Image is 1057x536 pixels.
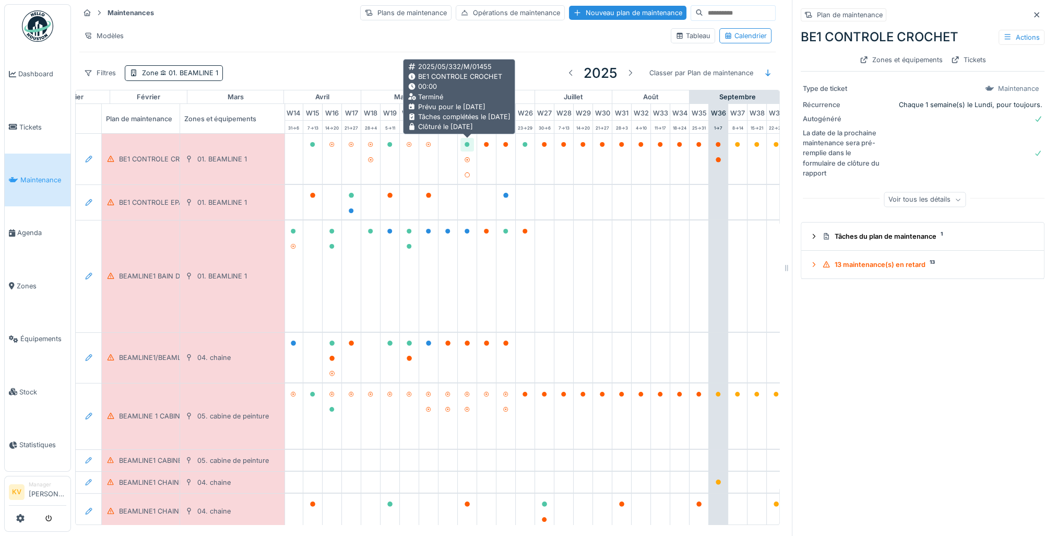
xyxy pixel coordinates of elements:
[197,411,269,421] div: 05. cabine de peinture
[803,100,881,110] div: Récurrence
[612,90,689,104] div: août
[651,121,670,133] div: 11 -> 17
[5,206,70,259] a: Agenda
[19,122,66,132] span: Tickets
[632,104,650,120] div: W 32
[709,104,728,120] div: W 36
[885,100,1042,110] div: Chaque 1 semaine(s) le Lundi, pour toujours.
[822,231,1031,241] div: Tâches du plan de maintenance
[197,271,247,281] div: 01. BEAMLINE 1
[675,31,710,41] div: Tableau
[408,112,510,122] div: Tâches complétées le [DATE]
[381,121,399,133] div: 5 -> 11
[516,104,535,120] div: W 26
[360,5,452,20] div: Plans de maintenance
[342,104,361,120] div: W 17
[342,121,361,133] div: 21 -> 27
[5,154,70,206] a: Maintenance
[817,10,883,20] div: Plan de maintenance
[822,260,1031,270] div: 13 maintenance(s) en retard
[805,255,1040,274] summary: 13 maintenance(s) en retard13
[323,104,341,120] div: W 16
[102,104,206,133] div: Plan de maintenance
[197,477,231,487] div: 04. chaine
[767,121,786,133] div: 22 -> 28
[593,104,612,120] div: W 30
[119,456,285,465] div: BEAMLINE1 CABINEDEPEINTURE POH TRIMESTRIEL
[361,121,380,133] div: 28 -> 4
[400,121,419,133] div: 12 -> 18
[110,90,187,104] div: février
[747,104,766,120] div: W 38
[408,72,510,81] div: BE1 CONTROLE CROCHET
[408,92,510,102] div: Terminé
[999,30,1044,45] div: Actions
[361,90,438,104] div: mai
[19,387,66,397] span: Stock
[574,121,592,133] div: 14 -> 20
[456,5,565,20] div: Opérations de maintenance
[554,104,573,120] div: W 28
[103,8,158,18] strong: Maintenances
[709,121,728,133] div: 1 -> 7
[408,62,510,72] div: 2025/05/332/M/01455
[197,197,247,207] div: 01. BEAMLINE 1
[803,114,881,124] div: Autogénéré
[5,312,70,365] a: Équipements
[197,353,231,363] div: 04. chaine
[535,104,554,120] div: W 27
[180,104,284,133] div: Zones et équipements
[142,68,218,78] div: Zone
[284,121,303,133] div: 31 -> 6
[197,456,269,465] div: 05. cabine de peinture
[535,90,612,104] div: juillet
[303,121,322,133] div: 7 -> 13
[20,175,66,185] span: Maintenance
[119,477,230,487] div: BEAMLINE1 CHAINE POH ANNUEL
[17,281,66,291] span: Zones
[612,121,631,133] div: 28 -> 3
[690,104,708,120] div: W 35
[18,69,66,79] span: Dashboard
[690,121,708,133] div: 25 -> 31
[801,28,1044,46] div: BE1 CONTROLE CROCHET
[651,104,670,120] div: W 33
[20,334,66,344] span: Équipements
[670,104,689,120] div: W 34
[569,6,686,20] div: Nouveau plan de maintenance
[535,121,554,133] div: 30 -> 6
[158,69,218,77] span: 01. BEAMLINE 1
[29,481,66,488] div: Manager
[284,90,361,104] div: avril
[79,65,121,80] div: Filtres
[670,121,689,133] div: 18 -> 24
[574,104,592,120] div: W 29
[724,31,767,41] div: Calendrier
[728,104,747,120] div: W 37
[408,122,510,132] div: Clôturé le [DATE]
[884,192,966,207] div: Voir tous les détails
[645,65,758,80] div: Classer par Plan de maintenance
[119,154,203,164] div: BE1 CONTROLE CROCHET
[79,28,128,43] div: Modèles
[5,260,70,312] a: Zones
[803,128,881,178] div: La date de la prochaine maintenance sera pré-remplie dans le formulaire de clôture du rapport
[728,121,747,133] div: 8 -> 14
[612,104,631,120] div: W 31
[554,121,573,133] div: 7 -> 13
[361,104,380,120] div: W 18
[197,506,231,516] div: 04. chaine
[187,90,283,104] div: mars
[9,481,66,506] a: KV Manager[PERSON_NAME]
[767,104,786,120] div: W 39
[998,84,1039,94] div: Maintenance
[805,227,1040,246] summary: Tâches du plan de maintenance1
[119,411,303,421] div: BEAMLINE 1 CABINE DE PEINTURE POH HEBDOMADAIRE
[947,53,990,67] div: Tickets
[856,53,947,67] div: Zones et équipements
[400,104,419,120] div: W 20
[22,10,53,42] img: Badge_color-CXgf-gQk.svg
[197,154,247,164] div: 01. BEAMLINE 1
[119,353,296,363] div: BEAMLINE1/BEAMLINE2 CHAINE POH HEBDOMADAIRE
[381,104,399,120] div: W 19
